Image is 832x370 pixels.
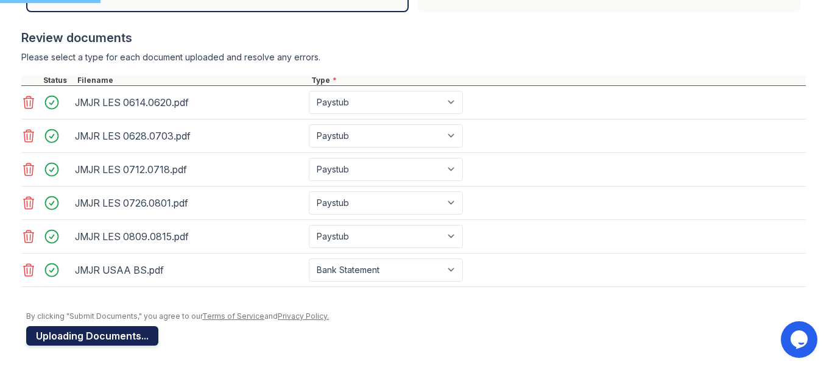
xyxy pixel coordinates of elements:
div: JMJR LES 0614.0620.pdf [75,93,304,112]
div: Type [309,76,806,85]
div: Filename [75,76,309,85]
div: Status [41,76,75,85]
div: Please select a type for each document uploaded and resolve any errors. [21,51,806,63]
iframe: chat widget [781,321,820,358]
div: JMJR LES 0628.0703.pdf [75,126,304,146]
div: JMJR LES 0809.0815.pdf [75,227,304,246]
div: JMJR LES 0712.0718.pdf [75,160,304,179]
a: Privacy Policy. [278,311,329,321]
div: By clicking "Submit Documents," you agree to our and [26,311,806,321]
div: Review documents [21,29,806,46]
a: Terms of Service [202,311,264,321]
div: JMJR USAA BS.pdf [75,260,304,280]
div: JMJR LES 0726.0801.pdf [75,193,304,213]
button: Uploading Documents... [26,326,158,346]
